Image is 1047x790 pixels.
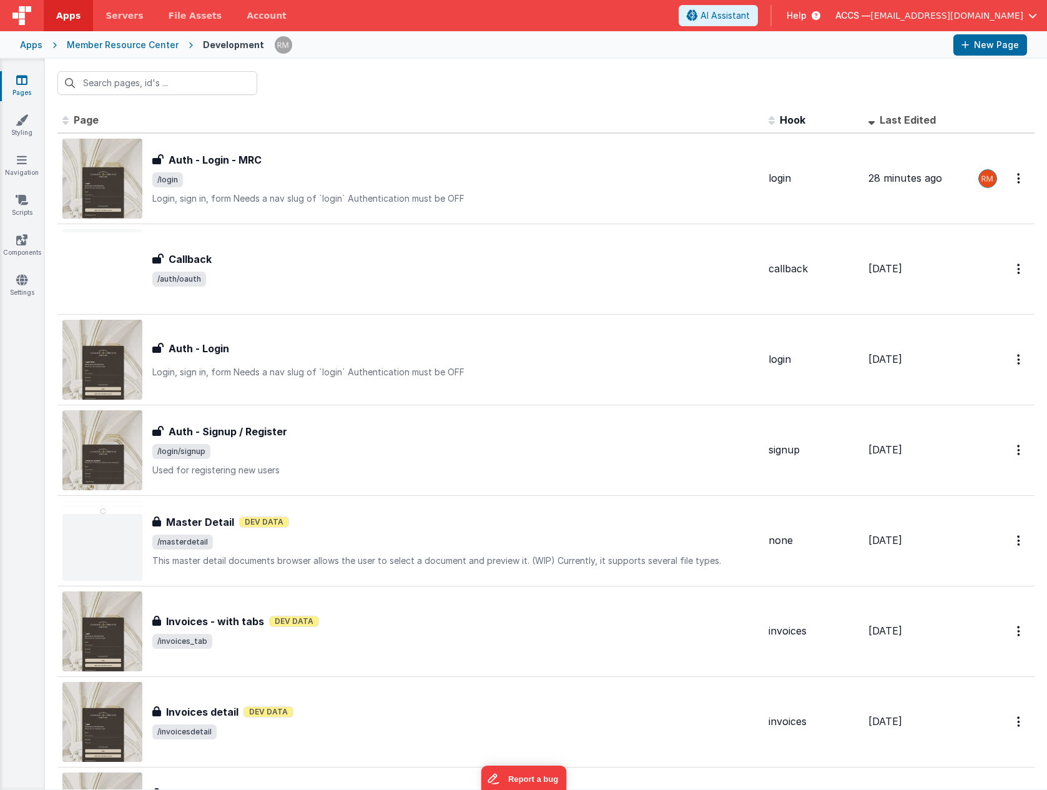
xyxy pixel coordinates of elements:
[275,36,292,54] img: 1e10b08f9103151d1000344c2f9be56b
[1010,165,1030,191] button: Options
[868,534,902,546] span: [DATE]
[243,706,293,718] span: Dev Data
[868,443,902,456] span: [DATE]
[769,352,858,367] div: login
[679,5,758,26] button: AI Assistant
[169,152,262,167] h3: Auth - Login - MRC
[1010,437,1030,463] button: Options
[953,34,1027,56] button: New Page
[152,272,206,287] span: /auth/oauth
[152,535,213,550] span: /masterdetail
[152,724,217,739] span: /invoicesdetail
[769,624,858,638] div: invoices
[166,614,264,629] h3: Invoices - with tabs
[1010,528,1030,553] button: Options
[769,533,858,548] div: none
[1010,347,1030,372] button: Options
[169,252,212,267] h3: Callback
[152,192,759,205] p: Login, sign in, form Needs a nav slug of `login` Authentication must be OFF
[169,341,229,356] h3: Auth - Login
[868,715,902,728] span: [DATE]
[57,71,257,95] input: Search pages, id's ...
[152,444,210,459] span: /login/signup
[870,9,1023,22] span: [EMAIL_ADDRESS][DOMAIN_NAME]
[769,171,858,185] div: login
[203,39,264,51] div: Development
[74,114,99,126] span: Page
[780,114,805,126] span: Hook
[868,172,942,184] span: 28 minutes ago
[152,464,759,476] p: Used for registering new users
[56,9,81,22] span: Apps
[1010,709,1030,734] button: Options
[152,172,183,187] span: /login
[880,114,936,126] span: Last Edited
[166,515,234,530] h3: Master Detail
[835,9,870,22] span: ACCS —
[20,39,42,51] div: Apps
[169,424,287,439] h3: Auth - Signup / Register
[269,616,319,627] span: Dev Data
[835,9,1037,22] button: ACCS — [EMAIL_ADDRESS][DOMAIN_NAME]
[166,704,238,719] h3: Invoices detail
[152,366,759,378] p: Login, sign in, form Needs a nav slug of `login` Authentication must be OFF
[152,555,759,567] p: This master detail documents browser allows the user to select a document and preview it. (WIP) C...
[769,443,858,457] div: signup
[239,516,289,528] span: Dev Data
[769,714,858,729] div: invoices
[868,262,902,275] span: [DATE]
[979,170,996,187] img: 1e10b08f9103151d1000344c2f9be56b
[1010,256,1030,282] button: Options
[67,39,179,51] div: Member Resource Center
[169,9,222,22] span: File Assets
[700,9,750,22] span: AI Assistant
[152,634,212,649] span: /invoices_tab
[787,9,807,22] span: Help
[769,262,858,276] div: callback
[868,353,902,365] span: [DATE]
[1010,618,1030,644] button: Options
[106,9,143,22] span: Servers
[868,625,902,637] span: [DATE]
